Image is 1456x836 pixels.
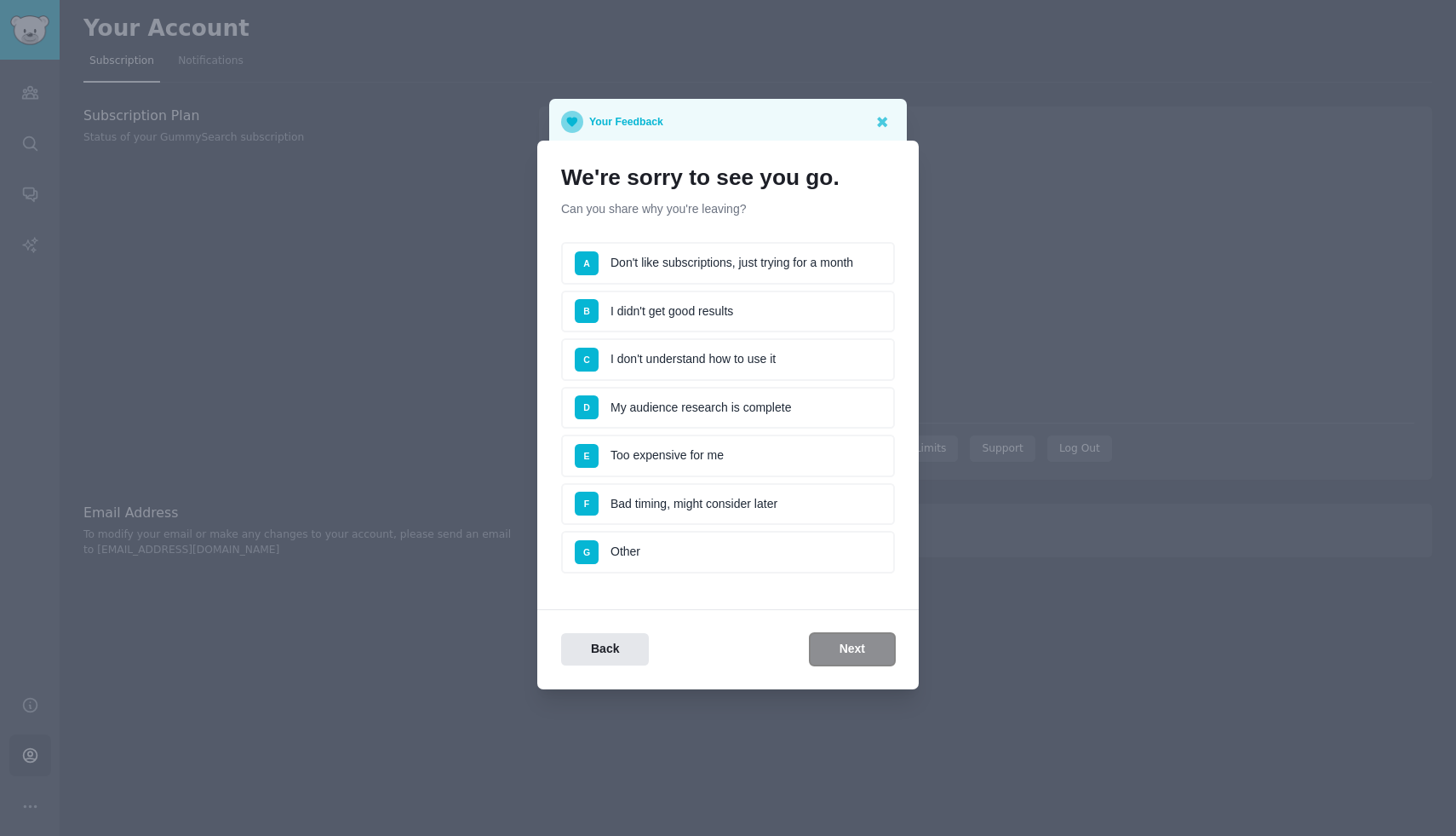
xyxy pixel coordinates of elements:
[584,499,589,509] span: F
[583,355,590,365] span: C
[561,633,649,666] button: Back
[583,258,590,268] span: A
[589,111,663,133] p: Your Feedback
[583,547,590,557] span: G
[583,451,589,461] span: E
[561,200,895,218] p: Can you share why you're leaving?
[583,306,590,316] span: B
[583,402,590,412] span: D
[561,164,895,192] h1: We're sorry to see you go.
